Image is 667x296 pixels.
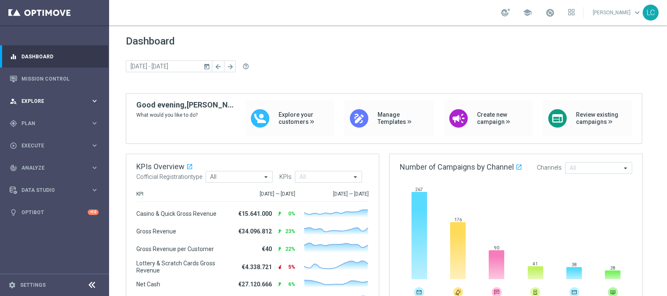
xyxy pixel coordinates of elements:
[21,201,88,223] a: Optibot
[10,164,91,172] div: Analyze
[10,164,17,172] i: track_changes
[592,6,643,19] a: [PERSON_NAME]keyboard_arrow_down
[21,45,99,68] a: Dashboard
[10,186,91,194] div: Data Studio
[8,281,16,289] i: settings
[21,188,91,193] span: Data Studio
[643,5,659,21] div: LC
[21,143,91,148] span: Execute
[91,186,99,194] i: keyboard_arrow_right
[10,142,17,149] i: play_circle_outline
[9,209,99,216] button: lightbulb Optibot +10
[633,8,642,17] span: keyboard_arrow_down
[9,98,99,105] button: person_search Explore keyboard_arrow_right
[91,119,99,127] i: keyboard_arrow_right
[523,8,532,17] span: school
[9,120,99,127] button: gps_fixed Plan keyboard_arrow_right
[10,209,17,216] i: lightbulb
[10,97,91,105] div: Explore
[21,68,99,90] a: Mission Control
[10,201,99,223] div: Optibot
[21,121,91,126] span: Plan
[10,120,17,127] i: gps_fixed
[21,99,91,104] span: Explore
[88,210,99,215] div: +10
[10,97,17,105] i: person_search
[91,97,99,105] i: keyboard_arrow_right
[9,76,99,82] button: Mission Control
[10,68,99,90] div: Mission Control
[10,45,99,68] div: Dashboard
[21,165,91,170] span: Analyze
[9,165,99,171] button: track_changes Analyze keyboard_arrow_right
[10,53,17,60] i: equalizer
[20,283,46,288] a: Settings
[9,187,99,194] button: Data Studio keyboard_arrow_right
[9,142,99,149] button: play_circle_outline Execute keyboard_arrow_right
[91,164,99,172] i: keyboard_arrow_right
[10,120,91,127] div: Plan
[10,142,91,149] div: Execute
[9,53,99,60] button: equalizer Dashboard
[91,141,99,149] i: keyboard_arrow_right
